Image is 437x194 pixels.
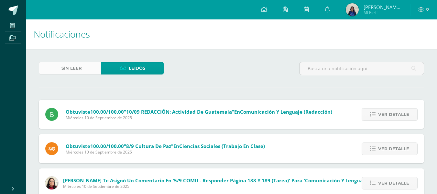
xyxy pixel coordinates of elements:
[378,108,409,120] span: Ver detalle
[124,143,173,149] span: "8/9 Cultura de Paz"
[66,143,265,149] span: Obtuviste en
[90,143,124,149] span: 100.00/100.00
[364,4,402,10] span: [PERSON_NAME] [PERSON_NAME]
[346,3,359,16] img: 2704aaa29d1fe1aee5d09515aa75023f.png
[364,10,402,15] span: Mi Perfil
[101,62,164,74] a: Leídos
[240,108,332,115] span: Comunicación y Lenguaje (Redacción)
[61,62,82,74] span: Sin leer
[66,149,265,155] span: Miércoles 10 de Septiembre de 2025
[34,28,90,40] span: Notificaciones
[300,62,424,75] input: Busca una notificación aquí
[90,108,124,115] span: 100.00/100.00
[124,108,234,115] span: "10/09 REDACCIÓN: Actividad de Guatemala"
[378,143,409,155] span: Ver detalle
[45,177,58,189] img: c6b4b3f06f981deac34ce0a071b61492.png
[378,177,409,189] span: Ver detalle
[63,184,369,189] span: Miércoles 10 de Septiembre de 2025
[66,115,332,120] span: Miércoles 10 de Septiembre de 2025
[63,177,369,184] span: [PERSON_NAME] te asignó un comentario en '5/9 COMU - Responder página 188 y 189 (tarea)' para 'Co...
[39,62,101,74] a: Sin leer
[129,62,145,74] span: Leídos
[179,143,265,149] span: Ciencias Sociales (Trabajo en clase)
[66,108,332,115] span: Obtuviste en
